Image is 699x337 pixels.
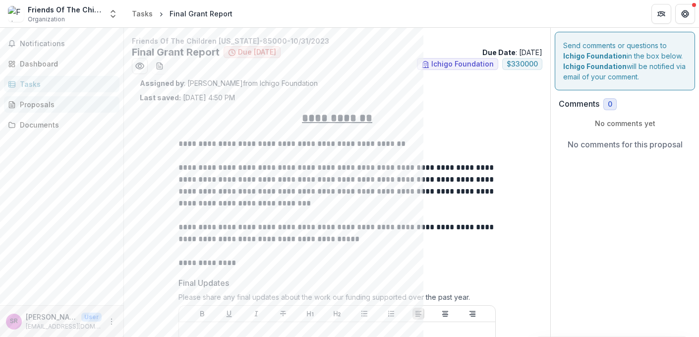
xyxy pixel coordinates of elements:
p: [EMAIL_ADDRESS][DOMAIN_NAME] [26,322,102,331]
p: No comments for this proposal [568,138,683,150]
button: Strike [277,308,289,320]
div: Proposals [20,99,112,110]
p: Friends Of The Children [US_STATE]-85000-10/31/2023 [132,36,542,46]
p: [DATE] 4:50 PM [140,92,235,103]
strong: Last saved: [140,93,181,102]
span: 0 [608,100,612,109]
div: Documents [20,120,112,130]
img: Friends Of The Children New York [8,6,24,22]
div: Send comments or questions to in the box below. will be notified via email of your comment. [555,32,695,90]
button: download-word-button [152,58,168,74]
button: Preview 9536cb01-4feb-45ac-8362-bcda8261a423.pdf [132,58,148,74]
a: Tasks [4,76,119,92]
button: Open entity switcher [106,4,120,24]
button: Bold [196,308,208,320]
button: Notifications [4,36,119,52]
div: Final Grant Report [170,8,233,19]
button: Underline [223,308,235,320]
strong: Assigned by [140,79,184,87]
button: More [106,316,117,328]
span: Ichigo Foundation [431,60,494,68]
nav: breadcrumb [128,6,236,21]
p: : [DATE] [482,47,542,58]
button: Heading 1 [304,308,316,320]
a: Tasks [128,6,157,21]
span: $ 330000 [507,60,538,68]
strong: Due Date [482,48,516,57]
h2: Comments [559,99,599,109]
a: Dashboard [4,56,119,72]
div: Please share any final updates about the work our funding supported over the past year. [178,293,496,305]
button: Ordered List [385,308,397,320]
p: User [81,313,102,322]
div: Dashboard [20,59,112,69]
button: Bullet List [358,308,370,320]
strong: Ichigo Foundation [563,62,627,70]
a: Proposals [4,96,119,113]
button: Italicize [250,308,262,320]
button: Align Center [439,308,451,320]
button: Align Right [466,308,478,320]
button: Get Help [675,4,695,24]
p: [PERSON_NAME] [26,312,77,322]
div: Sandra Randon [10,318,18,325]
div: Tasks [132,8,153,19]
div: Tasks [20,79,112,89]
p: Final Updates [178,277,229,289]
button: Align Left [412,308,424,320]
p: No comments yet [559,118,691,129]
button: Partners [651,4,671,24]
p: : [PERSON_NAME] from Ichigo Foundation [140,78,534,88]
span: Notifications [20,40,116,48]
a: Documents [4,117,119,133]
button: Heading 2 [331,308,343,320]
span: Organization [28,15,65,24]
div: Friends Of The Children [US_STATE] [28,4,102,15]
span: Due [DATE] [238,48,276,57]
strong: Ichigo Foundation [563,52,627,60]
h2: Final Grant Report [132,46,220,58]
